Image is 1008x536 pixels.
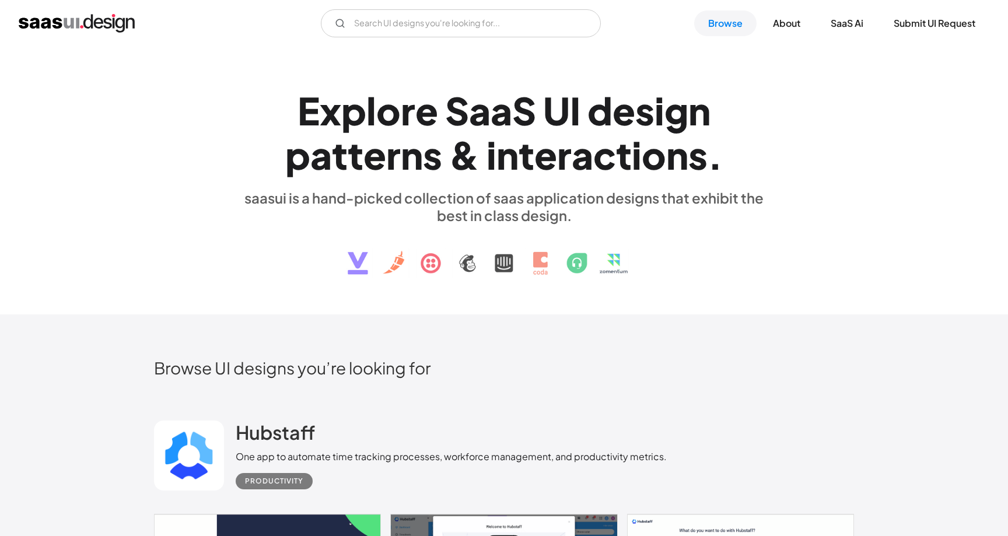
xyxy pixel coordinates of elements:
div: S [512,88,536,133]
div: s [688,132,708,177]
div: t [519,132,534,177]
div: g [664,88,688,133]
div: I [570,88,580,133]
div: l [366,88,376,133]
div: o [642,132,666,177]
div: n [401,132,423,177]
div: t [616,132,632,177]
div: x [320,88,341,133]
div: One app to automate time tracking processes, workforce management, and productivity metrics. [236,450,667,464]
div: c [593,132,616,177]
div: n [688,88,710,133]
h1: Explore SaaS UI design patterns & interactions. [236,88,772,178]
div: e [415,88,438,133]
div: t [348,132,363,177]
div: E [297,88,320,133]
a: About [759,10,814,36]
div: r [557,132,572,177]
a: SaaS Ai [817,10,877,36]
div: o [376,88,401,133]
div: a [491,88,512,133]
form: Email Form [321,9,601,37]
div: i [654,88,664,133]
a: Hubstaff [236,421,315,450]
h2: Hubstaff [236,421,315,444]
div: i [487,132,496,177]
div: r [401,88,415,133]
div: a [310,132,332,177]
a: Submit UI Request [880,10,989,36]
a: Browse [694,10,757,36]
div: r [386,132,401,177]
div: s [635,88,654,133]
div: p [341,88,366,133]
div: i [632,132,642,177]
div: . [708,132,723,177]
div: p [285,132,310,177]
div: d [587,88,612,133]
div: & [449,132,480,177]
h2: Browse UI designs you’re looking for [154,358,854,378]
div: t [332,132,348,177]
input: Search UI designs you're looking for... [321,9,601,37]
img: text, icon, saas logo [327,224,681,285]
div: e [534,132,557,177]
div: U [543,88,570,133]
div: saasui is a hand-picked collection of saas application designs that exhibit the best in class des... [236,189,772,224]
div: Productivity [245,474,303,488]
div: n [666,132,688,177]
div: s [423,132,442,177]
div: n [496,132,519,177]
div: S [445,88,469,133]
div: a [572,132,593,177]
div: e [612,88,635,133]
a: home [19,14,135,33]
div: a [469,88,491,133]
div: e [363,132,386,177]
